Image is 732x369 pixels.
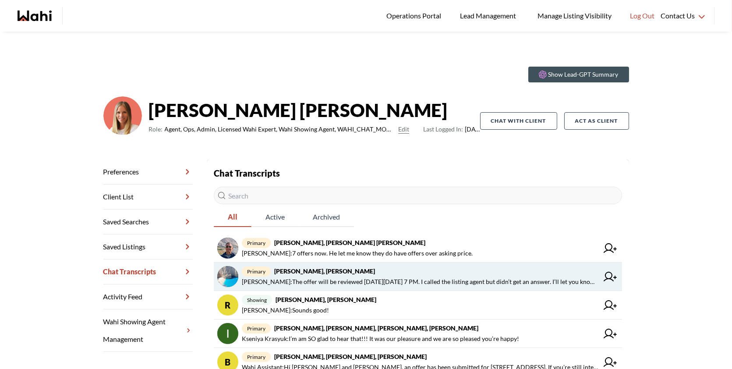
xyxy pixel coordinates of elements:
[423,125,463,133] span: Last Logged In:
[149,124,163,135] span: Role:
[103,184,193,209] a: Client List
[460,10,519,21] span: Lead Management
[103,234,193,259] a: Saved Listings
[217,323,238,344] img: chat avatar
[103,259,193,284] a: Chat Transcripts
[274,239,425,246] strong: [PERSON_NAME], [PERSON_NAME] [PERSON_NAME]
[242,323,271,334] span: primary
[398,124,409,135] button: Edit
[214,187,622,204] input: Search
[251,208,299,227] button: Active
[630,10,654,21] span: Log Out
[103,309,193,352] a: Wahi Showing Agent Management
[242,352,271,362] span: primary
[217,238,238,259] img: chat avatar
[165,124,395,135] span: Agent, Ops, Admin, Licensed Wahi Expert, Wahi Showing Agent, WAHI_CHAT_MODERATOR
[214,168,280,178] strong: Chat Transcripts
[103,209,193,234] a: Saved Searches
[214,208,251,227] button: All
[299,208,354,226] span: Archived
[103,284,193,309] a: Activity Feed
[214,319,622,348] a: primary[PERSON_NAME], [PERSON_NAME], [PERSON_NAME], [PERSON_NAME]Kseniya Krasyuk:I’m am SO glad t...
[480,112,557,130] button: Chat with client
[214,234,622,263] a: primary[PERSON_NAME], [PERSON_NAME] [PERSON_NAME][PERSON_NAME]:7 offers now. He let me know they ...
[217,294,238,316] div: R
[274,267,375,275] strong: [PERSON_NAME], [PERSON_NAME]
[299,208,354,227] button: Archived
[242,238,271,248] span: primary
[103,160,193,184] a: Preferences
[535,10,614,21] span: Manage Listing Visibility
[149,97,480,123] strong: [PERSON_NAME] [PERSON_NAME]
[242,305,329,316] span: [PERSON_NAME] : Sounds good!
[242,248,473,259] span: [PERSON_NAME] : 7 offers now. He let me know they do have offers over asking price.
[564,112,629,130] button: Act as Client
[103,96,142,135] img: 0f07b375cde2b3f9.png
[276,296,376,303] strong: [PERSON_NAME], [PERSON_NAME]
[242,277,598,287] span: [PERSON_NAME] : The offer will be reviewed [DATE][DATE] 7 PM. I called the listing agent but didn...
[274,353,427,360] strong: [PERSON_NAME], [PERSON_NAME], [PERSON_NAME]
[214,291,622,319] a: Rshowing[PERSON_NAME], [PERSON_NAME][PERSON_NAME]:Sounds good!
[214,263,622,291] a: primary[PERSON_NAME], [PERSON_NAME][PERSON_NAME]:The offer will be reviewed [DATE][DATE] 7 PM. I ...
[386,10,444,21] span: Operations Portal
[217,266,238,287] img: chat avatar
[423,124,480,135] span: [DATE]
[251,208,299,226] span: Active
[242,295,272,305] span: showing
[242,334,519,344] span: Kseniya Krasyuk : I’m am SO glad to hear that!!! It was our pleasure and we are so pleased you’re...
[548,70,619,79] p: Show Lead-GPT Summary
[214,208,251,226] span: All
[18,11,52,21] a: Wahi homepage
[242,266,271,277] span: primary
[274,324,478,332] strong: [PERSON_NAME], [PERSON_NAME], [PERSON_NAME], [PERSON_NAME]
[528,67,629,82] button: Show Lead-GPT Summary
